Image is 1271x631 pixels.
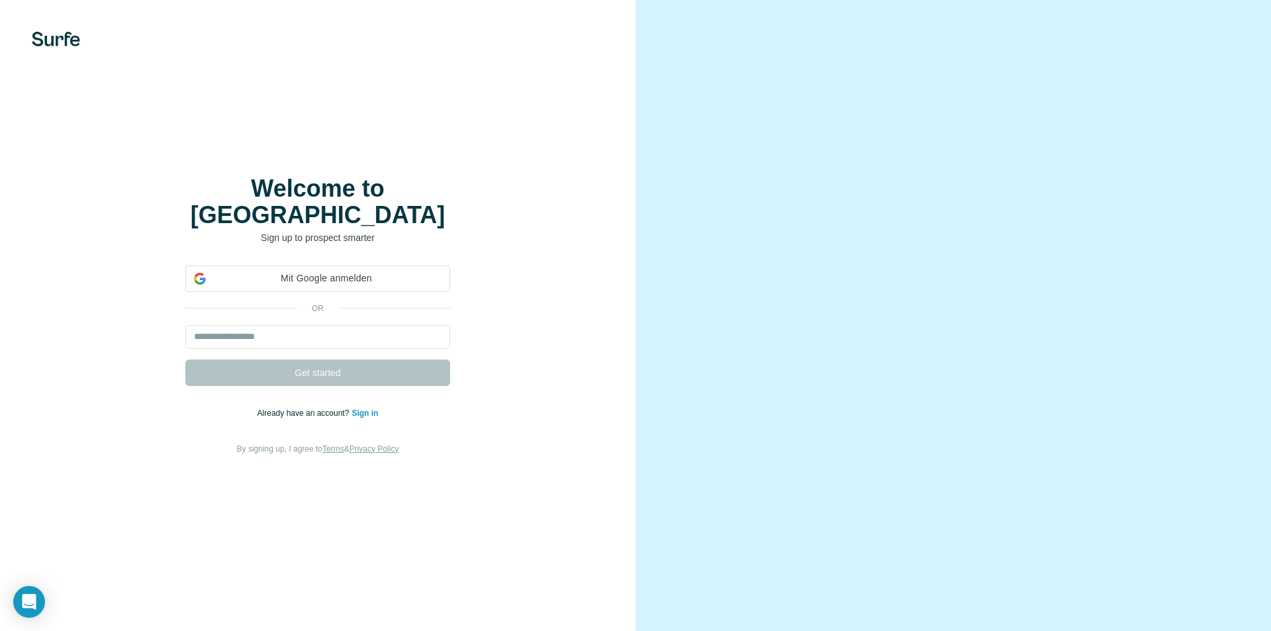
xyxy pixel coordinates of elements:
[322,444,344,454] a: Terms
[297,303,339,315] p: or
[32,32,80,46] img: Surfe's logo
[185,175,450,228] h1: Welcome to [GEOGRAPHIC_DATA]
[13,586,45,618] div: Open Intercom Messenger
[352,409,378,418] a: Sign in
[258,409,352,418] span: Already have an account?
[185,231,450,244] p: Sign up to prospect smarter
[185,266,450,292] div: Mit Google anmelden
[211,271,442,285] span: Mit Google anmelden
[237,444,399,454] span: By signing up, I agree to &
[350,444,399,454] a: Privacy Policy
